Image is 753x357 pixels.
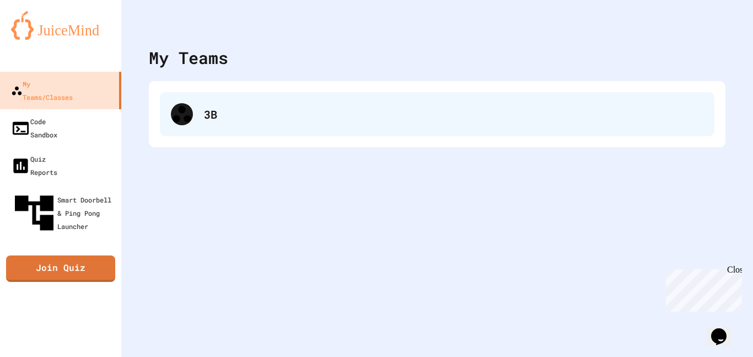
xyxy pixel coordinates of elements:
div: Chat with us now!Close [4,4,76,70]
div: My Teams [149,45,228,70]
div: 3B [204,106,703,122]
iframe: chat widget [707,313,742,346]
img: logo-orange.svg [11,11,110,40]
div: Code Sandbox [11,115,57,141]
a: Join Quiz [6,255,115,282]
div: My Teams/Classes [11,77,73,104]
div: Quiz Reports [11,152,57,179]
div: Smart Doorbell & Ping Pong Launcher [11,190,117,236]
div: 3B [160,92,714,136]
iframe: chat widget [661,265,742,312]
